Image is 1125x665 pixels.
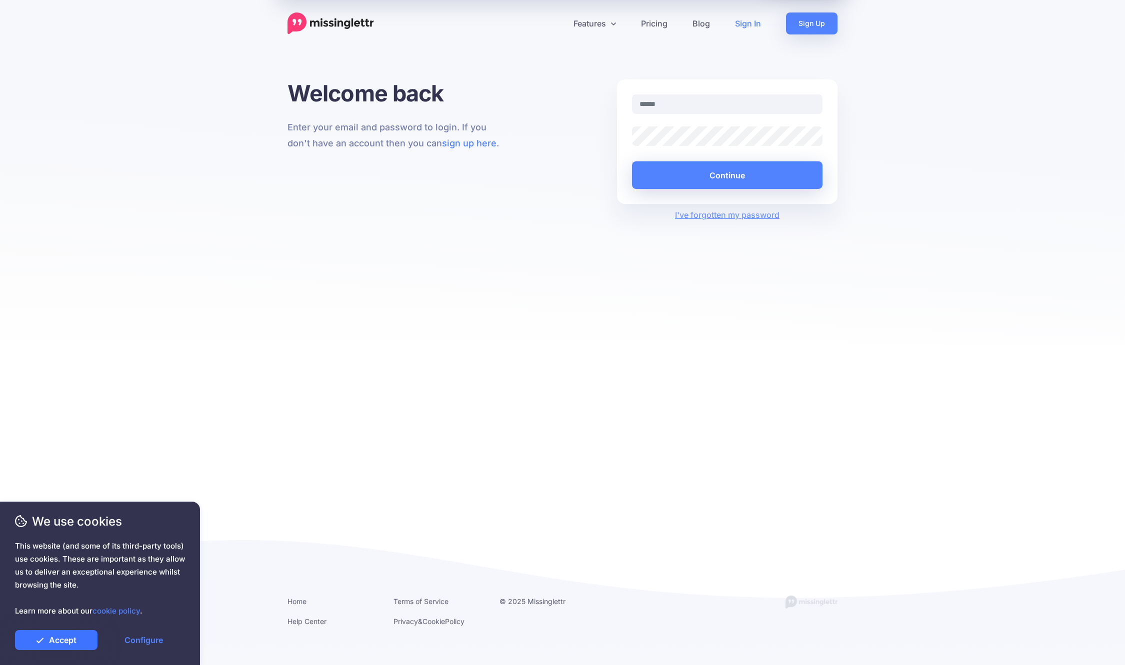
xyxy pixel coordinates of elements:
p: Enter your email and password to login. If you don't have an account then you can . [287,119,508,151]
span: We use cookies [15,513,185,530]
a: Blog [680,12,722,34]
a: Accept [15,630,97,650]
button: Continue [632,161,822,189]
a: Help Center [287,617,326,626]
a: Terms of Service [393,597,448,606]
a: sign up here [442,138,496,148]
a: Home [287,597,306,606]
li: © 2025 Missinglettr [499,595,590,608]
a: Privacy [393,617,418,626]
a: Pricing [628,12,680,34]
a: Cookie [422,617,445,626]
a: I've forgotten my password [675,210,779,220]
a: cookie policy [92,606,140,616]
a: Configure [102,630,185,650]
span: This website (and some of its third-party tools) use cookies. These are important as they allow u... [15,540,185,618]
a: Features [561,12,628,34]
a: Sign Up [786,12,837,34]
a: Sign In [722,12,773,34]
h1: Welcome back [287,79,508,107]
li: & Policy [393,615,484,628]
